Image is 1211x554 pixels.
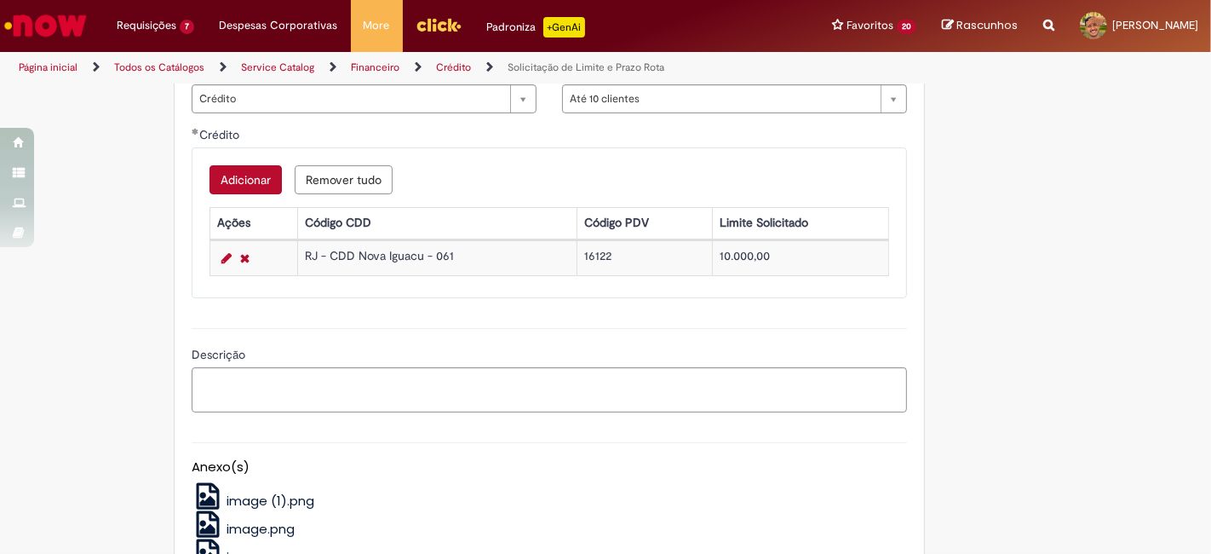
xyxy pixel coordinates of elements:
span: Crédito [199,127,243,142]
img: click_logo_yellow_360x200.png [416,12,462,38]
th: Limite Solicitado [713,207,889,239]
span: Favoritos [847,17,893,34]
a: Crédito [436,61,471,74]
div: Padroniza [487,17,585,38]
a: Remover linha 1 [236,248,254,268]
span: image (1).png [227,492,314,510]
span: image.png [227,520,295,538]
span: 7 [180,20,194,34]
th: Código CDD [297,207,577,239]
a: Service Catalog [241,61,314,74]
td: 10.000,00 [713,240,889,275]
ul: Trilhas de página [13,52,795,84]
a: Todos os Catálogos [114,61,204,74]
a: image (1).png [192,492,315,510]
a: image.png [192,520,296,538]
span: 20 [897,20,916,34]
span: Rascunhos [956,17,1018,33]
p: +GenAi [543,17,585,38]
span: Descrição [192,347,249,362]
th: Ações [209,207,297,239]
th: Código PDV [577,207,712,239]
img: ServiceNow [2,9,89,43]
a: Página inicial [19,61,77,74]
span: Até 10 clientes [570,85,872,113]
span: [PERSON_NAME] [1112,18,1198,32]
td: 16122 [577,240,712,275]
button: Adicionar uma linha para Crédito [209,165,282,194]
td: RJ - CDD Nova Iguacu - 061 [297,240,577,275]
textarea: Descrição [192,367,907,413]
a: Financeiro [351,61,399,74]
button: Remover todas as linhas de Crédito [295,165,393,194]
span: More [364,17,390,34]
a: Rascunhos [942,18,1018,34]
span: Obrigatório Preenchido [192,128,199,135]
h5: Anexo(s) [192,460,907,475]
span: Requisições [117,17,176,34]
span: Despesas Corporativas [220,17,338,34]
a: Solicitação de Limite e Prazo Rota [508,61,664,74]
a: Editar Linha 1 [217,248,236,268]
span: Crédito [199,85,502,113]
